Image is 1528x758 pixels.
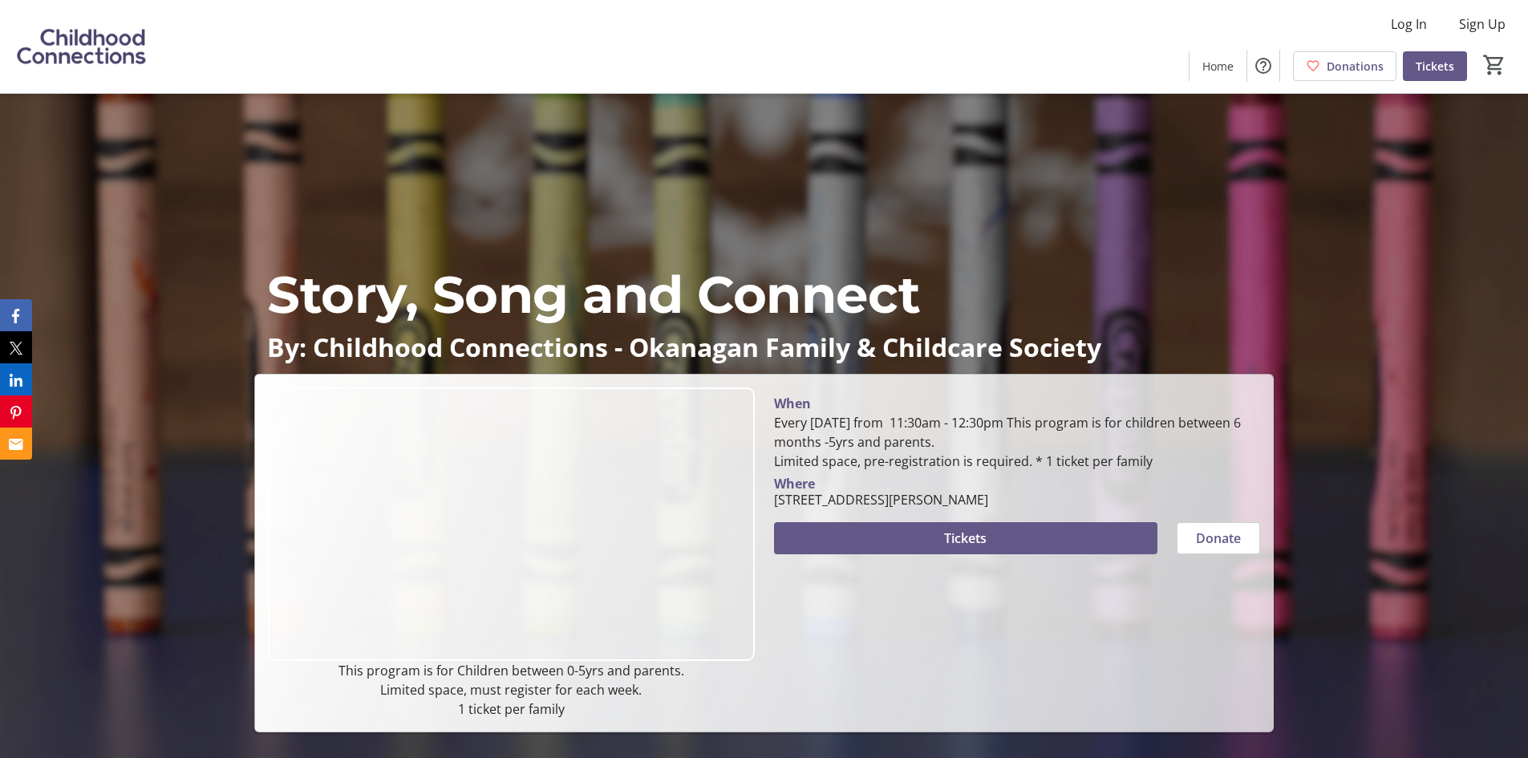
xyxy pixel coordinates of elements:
span: Donations [1327,58,1384,75]
button: Cart [1480,51,1509,79]
button: Help [1247,50,1279,82]
div: [STREET_ADDRESS][PERSON_NAME] [774,490,988,509]
button: Tickets [774,522,1157,554]
div: Every [DATE] from 11:30am - 12:30pm This program is for children between 6 months -5yrs and paren... [774,413,1260,471]
p: 1 ticket per family [268,699,754,719]
img: Campaign CTA Media Photo [268,387,754,661]
button: Log In [1378,11,1440,37]
a: Tickets [1403,51,1467,81]
button: Sign Up [1446,11,1518,37]
img: Childhood Connections 's Logo [10,6,152,87]
div: Where [774,477,815,490]
a: Home [1190,51,1246,81]
span: Log In [1391,14,1427,34]
a: Donations [1293,51,1396,81]
span: Tickets [1416,58,1454,75]
p: This program is for Children between 0-5yrs and parents. [268,661,754,680]
p: Story, Song and Connect [267,256,1260,333]
span: Sign Up [1459,14,1506,34]
p: Limited space, must register for each week. [268,680,754,699]
button: Donate [1177,522,1260,554]
div: When [774,394,811,413]
span: Home [1202,58,1234,75]
span: Tickets [944,529,987,548]
p: By: Childhood Connections - Okanagan Family & Childcare Society [267,333,1260,361]
span: Donate [1196,529,1241,548]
